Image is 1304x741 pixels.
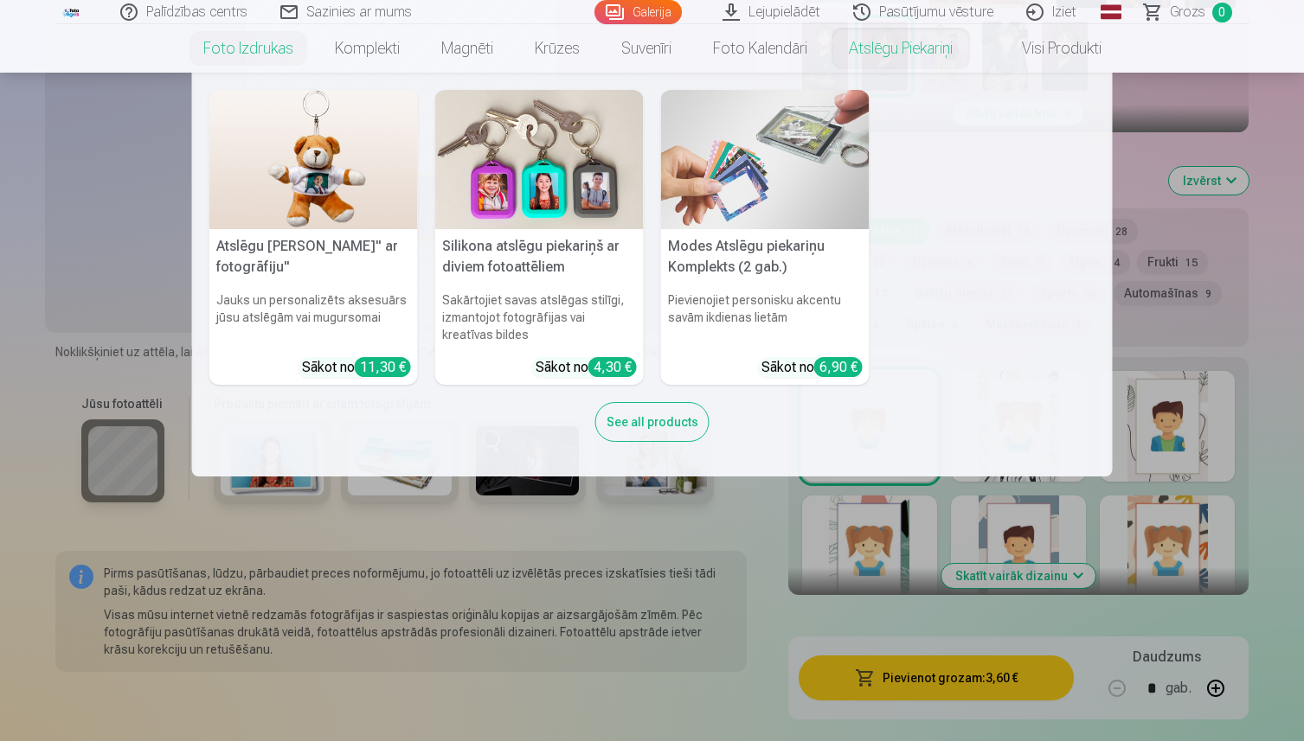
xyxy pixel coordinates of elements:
[209,229,418,284] h5: Atslēgu [PERSON_NAME]" ar fotogrāfiju"
[435,284,644,350] h6: Sakārtojiet savas atslēgas stilīgi, izmantojot fotogrāfijas vai kreatīvas bildes
[828,24,973,73] a: Atslēgu piekariņi
[435,90,644,385] a: Silikona atslēgu piekariņš ar diviem fotoattēliemSilikona atslēgu piekariņš ar diviem fotoattēlie...
[661,90,870,229] img: Modes Atslēgu piekariņu Komplekts (2 gab.)
[183,24,314,73] a: Foto izdrukas
[209,90,418,385] a: Atslēgu piekariņš Lācītis" ar fotogrāfiju"Atslēgu [PERSON_NAME]" ar fotogrāfiju"Jauks un personal...
[209,284,418,350] h6: Jauks un personalizēts aksesuārs jūsu atslēgām vai mugursomai
[514,24,601,73] a: Krūzes
[588,357,637,377] div: 4,30 €
[692,24,828,73] a: Foto kalendāri
[62,7,81,17] img: /fa1
[661,90,870,385] a: Modes Atslēgu piekariņu Komplekts (2 gab.)Modes Atslēgu piekariņu Komplekts (2 gab.)Pievienojiet ...
[421,24,514,73] a: Magnēti
[595,402,710,442] div: See all products
[973,24,1122,73] a: Visi produkti
[661,229,870,284] h5: Modes Atslēgu piekariņu Komplekts (2 gab.)
[814,357,863,377] div: 6,90 €
[209,90,418,229] img: Atslēgu piekariņš Lācītis" ar fotogrāfiju"
[435,90,644,229] img: Silikona atslēgu piekariņš ar diviem fotoattēliem
[595,412,710,430] a: See all products
[302,357,411,378] div: Sākot no
[761,357,863,378] div: Sākot no
[601,24,692,73] a: Suvenīri
[314,24,421,73] a: Komplekti
[1212,3,1232,22] span: 0
[661,284,870,350] h6: Pievienojiet personisku akcentu savām ikdienas lietām
[1170,2,1205,22] span: Grozs
[355,357,411,377] div: 11,30 €
[536,357,637,378] div: Sākot no
[435,229,644,284] h5: Silikona atslēgu piekariņš ar diviem fotoattēliem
